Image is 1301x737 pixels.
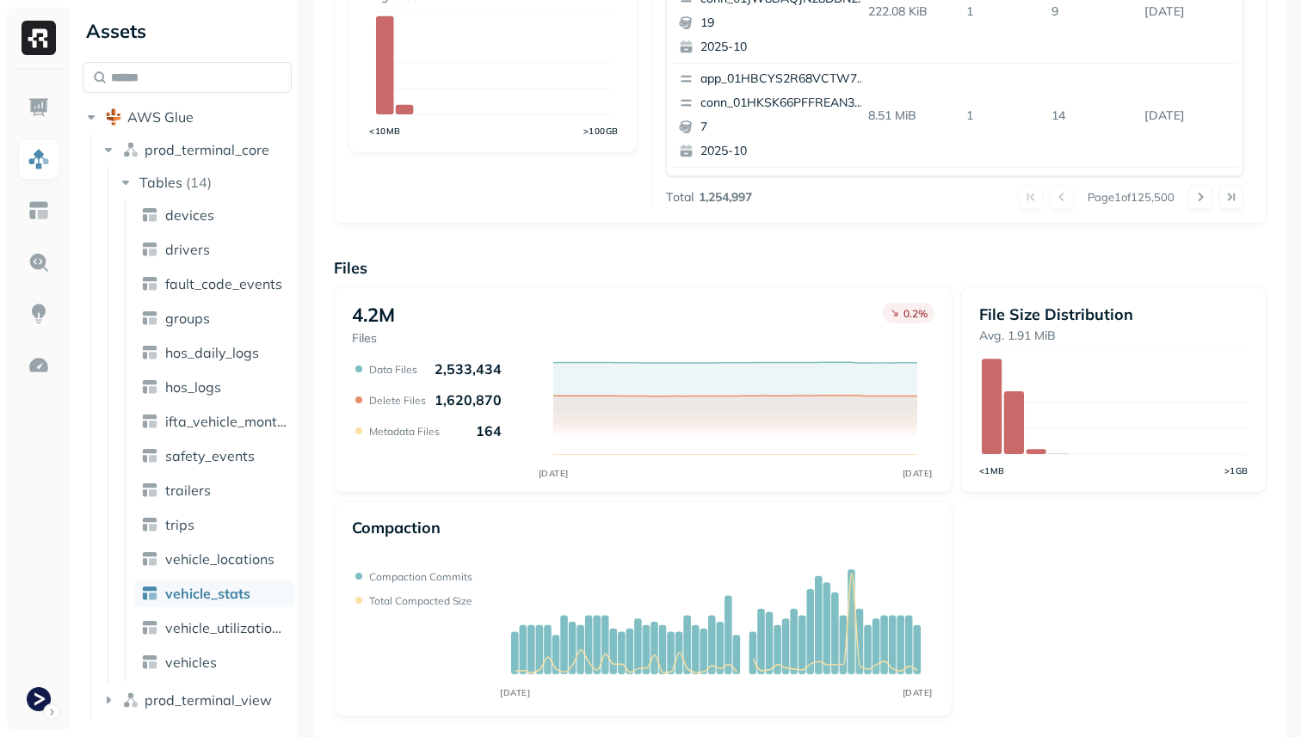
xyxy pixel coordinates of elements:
img: Optimization [28,354,50,377]
span: trailers [165,482,211,499]
img: root [105,108,122,126]
img: table [141,482,158,499]
img: table [141,654,158,671]
tspan: >100GB [583,126,619,136]
p: 8.51 MiB [861,101,960,131]
p: ( 14 ) [186,174,212,191]
img: Assets [28,148,50,170]
a: vehicle_stats [134,580,294,607]
div: Assets [83,17,292,45]
p: Total compacted size [369,594,472,607]
span: vehicle_locations [165,550,274,568]
a: hos_daily_logs [134,339,294,366]
img: table [141,310,158,327]
p: 2,533,434 [435,360,502,378]
img: table [141,413,158,430]
a: safety_events [134,442,294,470]
img: table [141,206,158,224]
span: fault_code_events [165,275,282,292]
a: drivers [134,236,294,263]
tspan: [DATE] [903,687,933,698]
tspan: [DATE] [538,468,568,479]
p: Page 1 of 125,500 [1088,189,1175,205]
img: Insights [28,303,50,325]
button: prod_terminal_view [100,686,293,714]
a: vehicles [134,648,294,676]
img: table [141,447,158,464]
a: vehicle_locations [134,545,294,573]
p: 7 [700,119,867,136]
img: table [141,516,158,533]
span: Tables [139,174,182,191]
tspan: >1GB [1224,465,1249,476]
img: table [141,344,158,361]
button: Tables(14) [117,169,293,196]
p: 2025-10 [700,143,867,160]
span: drivers [165,241,210,258]
span: prod_terminal_core [145,141,269,158]
p: Oct 6, 2025 [1138,101,1237,131]
span: devices [165,206,214,224]
img: table [141,550,158,568]
img: Query Explorer [28,251,50,273]
button: app_01HBCYS2R68VCTW71ARV53PDJCconn_01HKSK66PFFREAN3BSJ3K1ZGJ1242025-10 [672,168,875,271]
tspan: [DATE] [902,468,932,479]
p: 1,620,870 [435,391,502,408]
span: vehicle_stats [165,585,250,602]
span: vehicle_utilization_day [165,619,287,636]
p: 14 [1045,101,1138,131]
p: Metadata Files [369,425,440,438]
a: hos_logs [134,373,294,401]
img: table [141,275,158,292]
p: Delete Files [369,394,426,407]
span: AWS Glue [127,108,194,126]
tspan: <10MB [369,126,401,136]
img: table [141,619,158,636]
p: Compaction commits [369,570,472,583]
img: Ryft [22,21,56,55]
tspan: <1MB [979,465,1005,476]
p: 164 [476,422,502,439]
img: table [141,378,158,396]
img: table [141,241,158,258]
a: trailers [134,476,294,504]
p: Compaction [352,518,441,537]
p: Data Files [369,363,417,376]
span: safety_events [165,447,255,464]
a: groups [134,304,294,332]
img: table [141,585,158,602]
img: namespace [122,691,139,709]
p: Files [352,330,395,347]
p: Files [334,258,1267,278]
img: Dashboard [28,96,50,119]
button: prod_terminal_core [100,136,293,163]
img: Terminal [27,687,51,711]
p: 4.2M [352,303,395,327]
span: vehicles [165,654,217,671]
span: groups [165,310,210,327]
p: 19 [700,15,867,32]
p: conn_01HKSK66PFFREAN3BSJ3K1ZGJ1 [700,95,867,112]
span: prod_terminal_view [145,691,272,709]
a: fault_code_events [134,270,294,298]
p: 0.2 % [903,307,928,320]
a: ifta_vehicle_months [134,408,294,435]
button: AWS Glue [83,103,292,131]
tspan: [DATE] [500,687,530,698]
a: trips [134,511,294,538]
p: app_01HBCYS2R68VCTW71ARV53PDJC [700,71,867,88]
p: 1,254,997 [699,189,752,206]
img: Asset Explorer [28,200,50,222]
a: devices [134,201,294,229]
span: hos_daily_logs [165,344,259,361]
p: 1 [959,101,1045,131]
span: trips [165,516,194,533]
p: Avg. 1.91 MiB [979,328,1249,344]
p: File Size Distribution [979,304,1249,324]
a: vehicle_utilization_day [134,614,294,642]
span: ifta_vehicle_months [165,413,287,430]
img: namespace [122,141,139,158]
button: app_01HBCYS2R68VCTW71ARV53PDJCconn_01HKSK66PFFREAN3BSJ3K1ZGJ172025-10 [672,64,875,167]
p: 2025-10 [700,39,867,56]
p: Total [666,189,694,206]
